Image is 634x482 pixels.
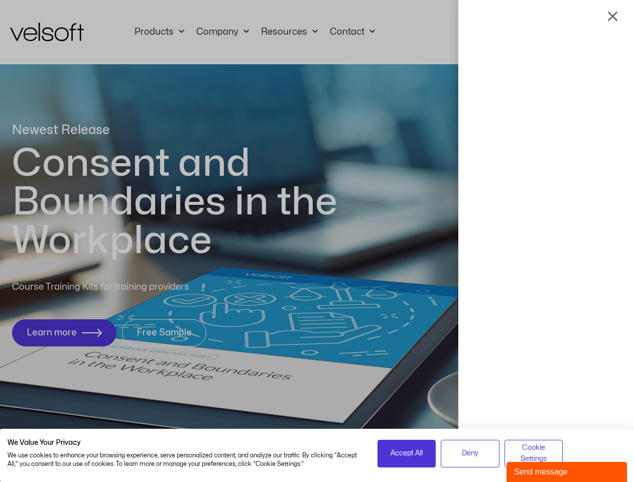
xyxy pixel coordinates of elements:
h2: We Value Your Privacy [8,438,362,447]
p: We use cookies to enhance your browsing experience, serve personalized content, and analyze our t... [8,451,362,468]
span: Cookie Settings [511,442,557,465]
button: Accept all cookies [377,440,436,467]
span: Deny [462,448,478,459]
span: Accept All [391,448,423,459]
iframe: chat widget [506,460,629,482]
button: Deny all cookies [441,440,499,467]
button: Adjust cookie preferences [504,440,563,467]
